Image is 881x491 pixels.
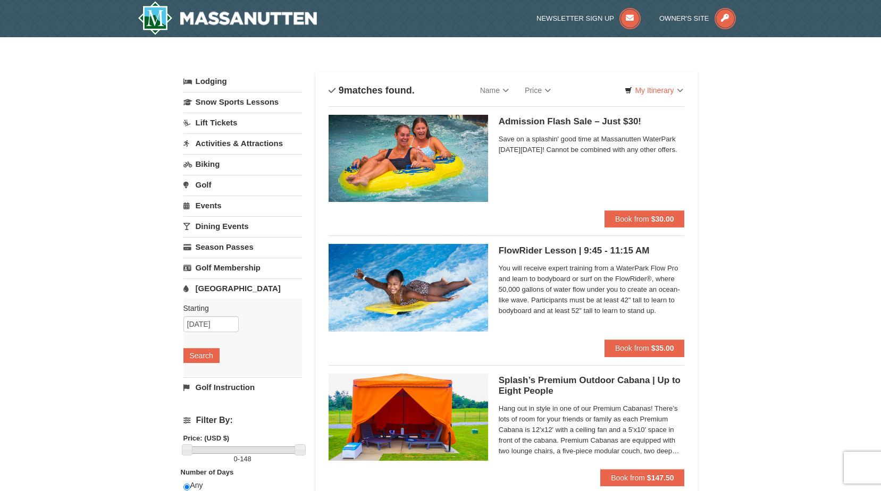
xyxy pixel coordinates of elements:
[183,92,302,112] a: Snow Sports Lessons
[183,348,220,363] button: Search
[240,455,251,463] span: 148
[138,1,317,35] img: Massanutten Resort Logo
[183,454,302,464] label: -
[618,82,690,98] a: My Itinerary
[499,116,685,127] h5: Admission Flash Sale – Just $30!
[472,80,517,101] a: Name
[536,14,641,22] a: Newsletter Sign Up
[183,216,302,236] a: Dining Events
[183,154,302,174] a: Biking
[651,215,674,223] strong: $30.00
[517,80,559,101] a: Price
[183,196,302,215] a: Events
[183,237,302,257] a: Season Passes
[329,115,488,202] img: 6619917-1618-f229f8f2.jpg
[138,1,317,35] a: Massanutten Resort
[183,258,302,277] a: Golf Membership
[615,215,649,223] span: Book from
[339,85,344,96] span: 9
[329,85,415,96] h4: matches found.
[183,434,230,442] strong: Price: (USD $)
[329,244,488,331] img: 6619917-216-363963c7.jpg
[536,14,614,22] span: Newsletter Sign Up
[499,134,685,155] span: Save on a splashin' good time at Massanutten WaterPark [DATE][DATE]! Cannot be combined with any ...
[647,473,674,482] strong: $147.50
[183,416,302,425] h4: Filter By:
[659,14,709,22] span: Owner's Site
[499,403,685,456] span: Hang out in style in one of our Premium Cabanas! There’s lots of room for your friends or family ...
[499,263,685,316] span: You will receive expert training from a WaterPark Flow Pro and learn to bodyboard or surf on the ...
[329,374,488,461] img: 6619917-1540-abbb9b77.jpg
[234,455,238,463] span: 0
[183,175,302,194] a: Golf
[651,344,674,352] strong: $35.00
[611,473,645,482] span: Book from
[181,468,234,476] strong: Number of Days
[183,72,302,91] a: Lodging
[600,469,684,486] button: Book from $147.50
[183,377,302,397] a: Golf Instruction
[499,245,685,256] h5: FlowRider Lesson | 9:45 - 11:15 AM
[183,133,302,153] a: Activities & Attractions
[183,113,302,132] a: Lift Tickets
[183,278,302,298] a: [GEOGRAPHIC_DATA]
[659,14,736,22] a: Owner's Site
[605,210,685,227] button: Book from $30.00
[615,344,649,352] span: Book from
[605,340,685,357] button: Book from $35.00
[499,375,685,396] h5: Splash’s Premium Outdoor Cabana | Up to Eight People
[183,303,294,314] label: Starting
